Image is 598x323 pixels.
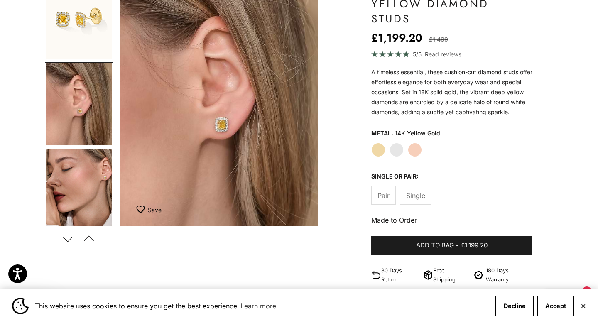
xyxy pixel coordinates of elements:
variant-option-value: 14K Yellow Gold [395,127,440,139]
button: Go to item 4 [45,62,113,146]
p: Made to Order [371,215,532,225]
span: £1,199.20 [461,240,488,251]
span: Pair [377,190,390,201]
button: Add to bag-£1,199.20 [371,236,532,256]
span: Add to bag [416,240,454,251]
button: Accept [537,296,574,316]
img: Cookie banner [12,298,29,314]
summary: PRODUCT DETAILS [371,284,532,315]
legend: Metal: [371,127,393,139]
img: #YellowGold #WhiteGold #RoseGold [46,149,112,231]
p: 30 Days Return [381,266,420,284]
button: Add to Wishlist [136,201,162,218]
button: Go to item 5 [45,148,113,232]
span: A timeless essential, these cushion-cut diamond studs offer effortless elegance for both everyday... [371,69,532,115]
button: Decline [495,296,534,316]
button: Close [581,303,586,308]
p: Free Shipping [433,266,468,284]
p: 180 Days Warranty [486,266,532,284]
span: Read reviews [425,49,461,59]
span: Single [406,190,425,201]
compare-at-price: £1,499 [429,34,448,44]
span: 5/5 [413,49,422,59]
sale-price: £1,199.20 [371,29,422,46]
img: wishlist [136,205,148,213]
a: Learn more [239,300,277,312]
a: 5/5 Read reviews [371,49,532,59]
img: #YellowGold #WhiteGold #RoseGold [46,63,112,145]
span: This website uses cookies to ensure you get the best experience. [35,300,489,312]
legend: Single or Pair: [371,170,419,183]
